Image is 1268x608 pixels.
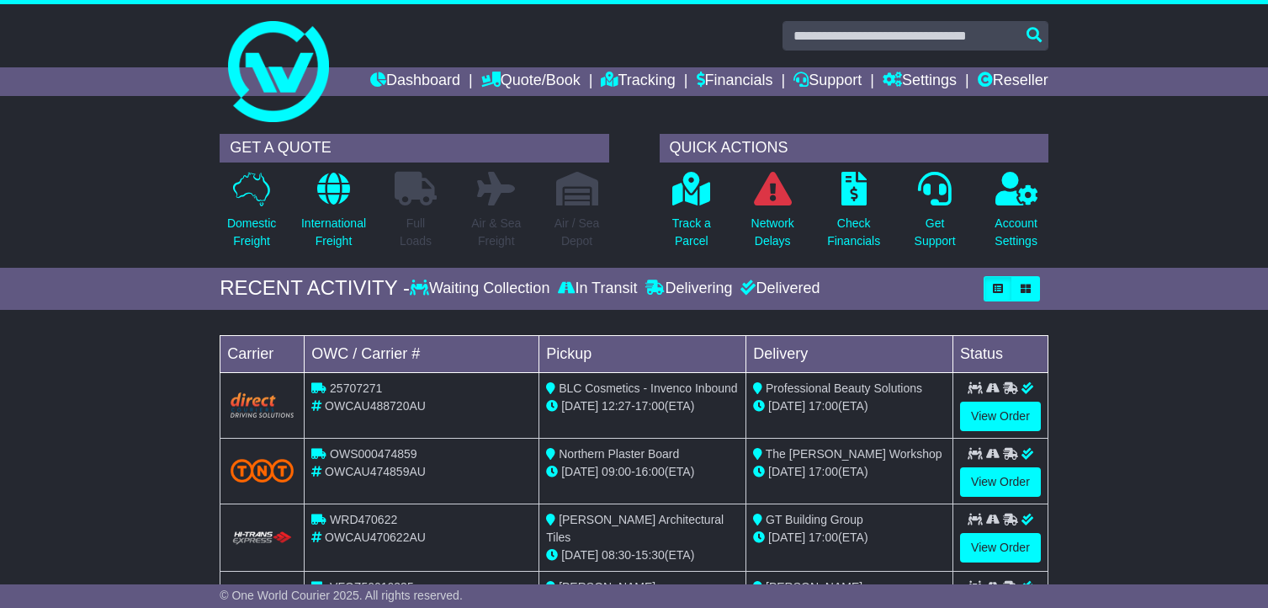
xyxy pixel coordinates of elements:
span: [PERSON_NAME] [766,580,862,594]
div: GET A QUOTE [220,134,608,163]
span: Northern Plaster Board [559,447,679,461]
span: OWCAU470622AU [325,531,426,544]
span: WRD470622 [330,513,397,526]
a: Quote/Book [481,67,581,96]
span: GT Building Group [766,513,863,526]
p: Air / Sea Depot [554,215,600,250]
div: - (ETA) [546,463,739,481]
p: Air & Sea Freight [471,215,521,250]
span: [DATE] [768,465,805,478]
p: Full Loads [395,215,437,250]
span: [DATE] [768,531,805,544]
span: [DATE] [561,399,598,413]
p: Check Financials [827,215,880,250]
img: HiTrans.png [231,531,294,547]
div: Delivering [641,280,736,298]
span: OWS000474859 [330,447,417,461]
p: Domestic Freight [227,215,276,250]
a: View Order [960,467,1041,497]
a: DomesticFreight [226,171,277,259]
div: (ETA) [753,463,946,481]
span: 17:00 [809,399,838,413]
a: AccountSettings [994,171,1038,259]
a: Support [793,67,862,96]
span: 25707271 [330,381,382,395]
a: InternationalFreight [300,171,367,259]
div: - (ETA) [546,547,739,564]
span: OWCAU488720AU [325,399,426,413]
div: (ETA) [753,529,946,547]
img: TNT_Domestic.png [231,459,294,482]
p: Account Settings [995,215,1037,250]
p: Track a Parcel [672,215,711,250]
span: 08:30 [602,548,631,562]
span: 12:27 [602,399,631,413]
div: RECENT ACTIVITY - [220,276,410,301]
span: 15:30 [635,548,665,562]
span: [PERSON_NAME] [559,580,655,594]
span: [PERSON_NAME] Architectural Tiles [546,513,724,544]
div: In Transit [554,280,641,298]
a: Track aParcel [671,171,712,259]
span: [DATE] [561,548,598,562]
a: Tracking [601,67,675,96]
div: QUICK ACTIONS [660,134,1048,163]
td: Delivery [746,335,953,372]
a: Dashboard [370,67,460,96]
td: Carrier [220,335,305,372]
a: View Order [960,402,1041,431]
span: [DATE] [561,465,598,478]
span: 17:00 [635,399,665,413]
td: Pickup [539,335,746,372]
p: Get Support [915,215,956,250]
p: International Freight [301,215,366,250]
span: The [PERSON_NAME] Workshop [766,447,942,461]
a: Settings [883,67,957,96]
a: View Order [960,533,1041,563]
span: 16:00 [635,465,665,478]
img: Direct.png [231,392,294,418]
span: Professional Beauty Solutions [766,381,922,395]
a: CheckFinancials [826,171,881,259]
span: BLC Cosmetics - Invenco Inbound [559,381,737,395]
span: © One World Courier 2025. All rights reserved. [220,589,463,602]
span: 09:00 [602,465,631,478]
span: [DATE] [768,399,805,413]
span: OWCAU474859AU [325,465,426,478]
span: 17:00 [809,465,838,478]
a: GetSupport [914,171,957,259]
div: Delivered [736,280,820,298]
div: Waiting Collection [410,280,554,298]
span: 17:00 [809,531,838,544]
a: Reseller [978,67,1048,96]
div: (ETA) [753,397,946,415]
p: Network Delays [751,215,794,250]
td: OWC / Carrier # [305,335,539,372]
a: NetworkDelays [751,171,795,259]
span: VFQZ50010335 [330,580,414,594]
td: Status [953,335,1048,372]
div: - (ETA) [546,397,739,415]
a: Financials [697,67,773,96]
